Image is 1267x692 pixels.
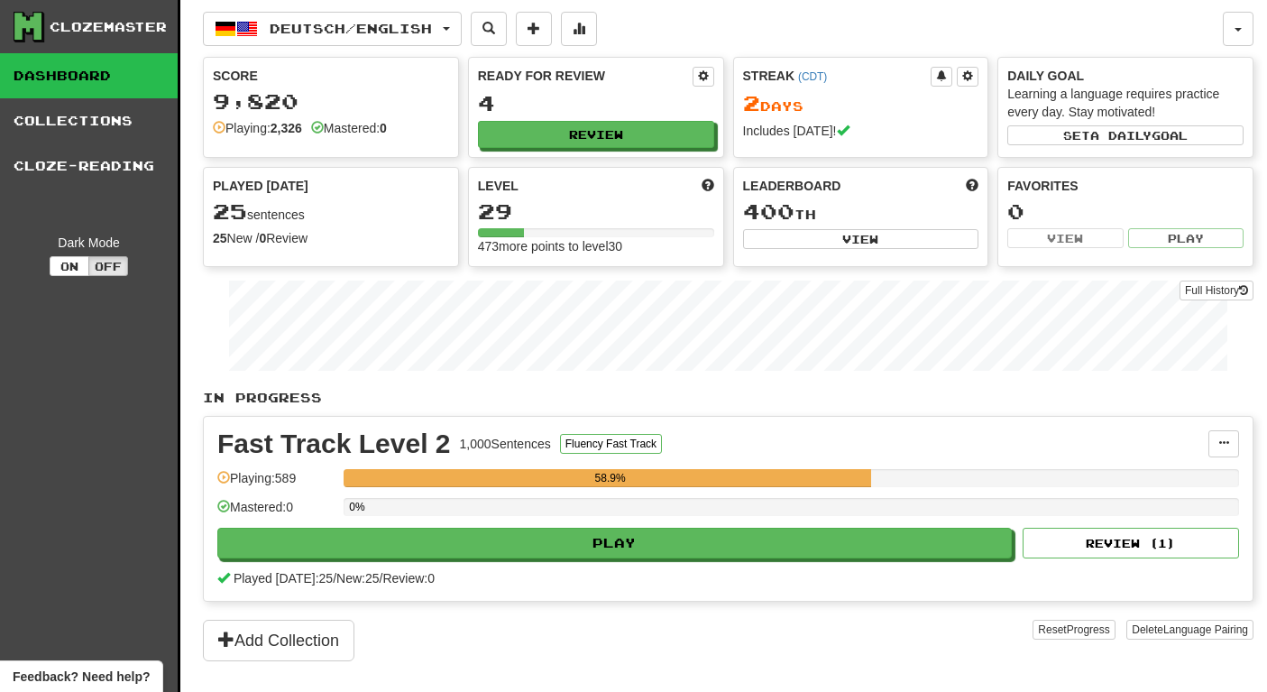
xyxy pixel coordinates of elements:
span: New: 25 [336,571,379,586]
div: Ready for Review [478,67,693,85]
div: 473 more points to level 30 [478,237,714,255]
strong: 2,326 [271,121,302,135]
span: a daily [1090,129,1152,142]
button: Deutsch/English [203,12,462,46]
span: Language Pairing [1163,623,1248,636]
span: Open feedback widget [13,668,150,686]
span: Review: 0 [382,571,435,586]
div: th [743,200,979,224]
span: 400 [743,198,794,224]
button: Play [217,528,1012,558]
div: Streak [743,67,932,85]
button: Off [88,256,128,276]
a: (CDT) [798,70,827,83]
a: Full History [1180,281,1253,300]
span: This week in points, UTC [966,177,978,195]
div: 29 [478,200,714,223]
div: Learning a language requires practice every day. Stay motivated! [1007,85,1244,121]
button: View [743,229,979,249]
span: 25 [213,198,247,224]
button: Fluency Fast Track [560,434,662,454]
span: / [333,571,336,586]
button: Review (1) [1023,528,1239,558]
div: Playing: [213,119,302,137]
button: Add Collection [203,620,354,661]
div: New / Review [213,229,449,247]
div: Day s [743,92,979,115]
span: 2 [743,90,760,115]
div: Clozemaster [50,18,167,36]
span: Level [478,177,519,195]
span: Progress [1067,623,1110,636]
div: Dark Mode [14,234,164,252]
div: 58.9% [349,469,871,487]
strong: 0 [259,231,266,245]
div: 9,820 [213,90,449,113]
div: Fast Track Level 2 [217,430,451,457]
button: View [1007,228,1123,248]
span: Played [DATE] [213,177,308,195]
div: Playing: 589 [217,469,335,499]
span: Score more points to level up [702,177,714,195]
div: Includes [DATE]! [743,122,979,140]
button: Seta dailygoal [1007,125,1244,145]
div: Score [213,67,449,85]
span: / [380,571,383,586]
div: 1,000 Sentences [460,435,551,453]
button: Add sentence to collection [516,12,552,46]
div: 4 [478,92,714,115]
button: DeleteLanguage Pairing [1126,620,1253,640]
div: Mastered: 0 [217,498,335,528]
strong: 0 [380,121,387,135]
span: Leaderboard [743,177,841,195]
div: Favorites [1007,177,1244,195]
p: In Progress [203,389,1253,407]
span: Deutsch / English [270,21,432,36]
strong: 25 [213,231,227,245]
button: Play [1128,228,1244,248]
button: More stats [561,12,597,46]
button: Search sentences [471,12,507,46]
button: Review [478,121,714,148]
span: Played [DATE]: 25 [234,571,333,586]
button: ResetProgress [1033,620,1115,640]
div: Mastered: [311,119,387,137]
button: On [50,256,89,276]
div: 0 [1007,200,1244,223]
div: sentences [213,200,449,224]
div: Daily Goal [1007,67,1244,85]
